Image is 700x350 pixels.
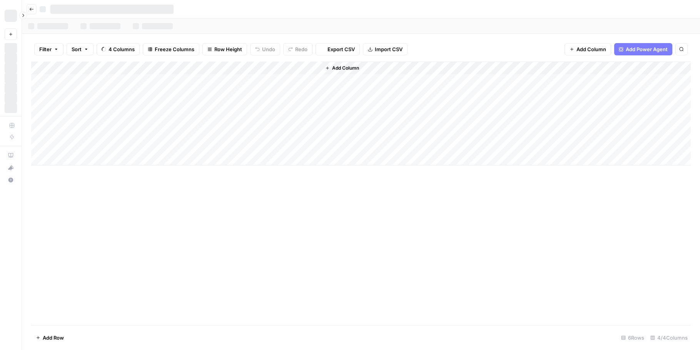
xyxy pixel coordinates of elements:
button: Export CSV [316,43,360,55]
button: Filter [34,43,63,55]
button: Add Power Agent [614,43,672,55]
span: Add Power Agent [626,45,668,53]
span: Add Column [332,65,359,72]
button: Row Height [202,43,247,55]
button: Freeze Columns [143,43,199,55]
button: What's new? [5,162,17,174]
span: Add Column [576,45,606,53]
span: 4 Columns [109,45,135,53]
span: Row Height [214,45,242,53]
span: Freeze Columns [155,45,194,53]
button: Add Row [31,332,68,344]
div: 6 Rows [618,332,647,344]
button: Add Column [322,63,362,73]
button: Undo [250,43,280,55]
button: Add Column [565,43,611,55]
button: 4 Columns [97,43,140,55]
span: Import CSV [375,45,403,53]
span: Export CSV [327,45,355,53]
span: Filter [39,45,52,53]
div: 4/4 Columns [647,332,691,344]
button: Import CSV [363,43,408,55]
button: Help + Support [5,174,17,186]
button: Sort [67,43,94,55]
span: Sort [72,45,82,53]
span: Redo [295,45,307,53]
span: Undo [262,45,275,53]
span: Add Row [43,334,64,342]
button: Redo [283,43,312,55]
a: AirOps Academy [5,149,17,162]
